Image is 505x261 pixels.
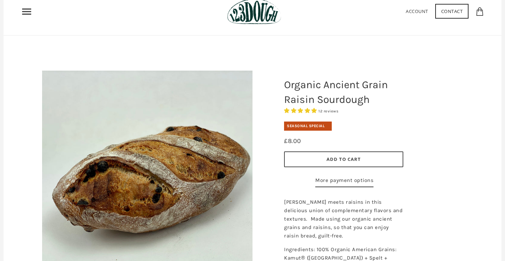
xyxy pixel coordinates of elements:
a: Contact [435,4,469,19]
nav: Primary [21,6,32,17]
span: Add to Cart [326,156,361,162]
h1: Organic Ancient Grain Raisin Sourdough [279,74,409,110]
a: Account [406,8,428,14]
div: £8.00 [284,136,301,146]
button: Add to Cart [284,151,403,167]
span: 5.00 stars [284,107,318,114]
div: Seasonal Special [284,122,332,131]
span: [PERSON_NAME] meets raisins in this delicious union of complementary flavors and textures. Made u... [284,199,403,239]
span: 12 reviews [318,109,338,113]
a: More payment options [315,176,373,187]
